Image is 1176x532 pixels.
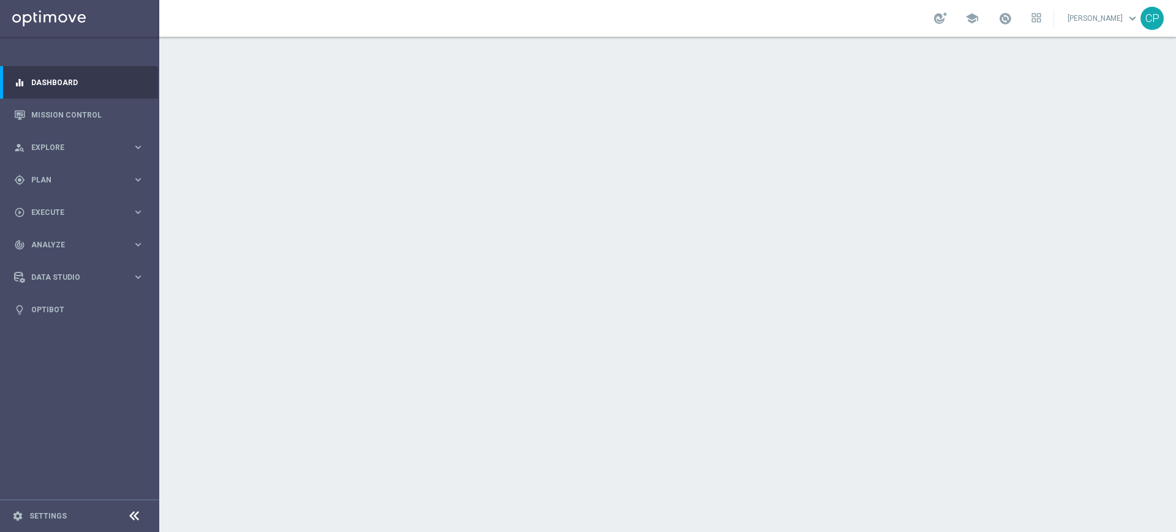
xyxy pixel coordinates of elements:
div: Dashboard [14,66,144,99]
i: lightbulb [14,304,25,315]
button: gps_fixed Plan keyboard_arrow_right [13,175,145,185]
div: Explore [14,142,132,153]
i: keyboard_arrow_right [132,206,144,218]
button: person_search Explore keyboard_arrow_right [13,143,145,152]
div: Execute [14,207,132,218]
span: school [965,12,979,25]
i: gps_fixed [14,174,25,185]
div: Plan [14,174,132,185]
button: lightbulb Optibot [13,305,145,315]
a: Optibot [31,293,144,326]
a: [PERSON_NAME]keyboard_arrow_down [1066,9,1140,28]
i: person_search [14,142,25,153]
i: keyboard_arrow_right [132,271,144,283]
i: track_changes [14,239,25,250]
i: play_circle_outline [14,207,25,218]
div: CP [1140,7,1164,30]
button: Mission Control [13,110,145,120]
a: Settings [29,512,67,520]
button: Data Studio keyboard_arrow_right [13,272,145,282]
button: play_circle_outline Execute keyboard_arrow_right [13,208,145,217]
span: Explore [31,144,132,151]
span: Data Studio [31,274,132,281]
div: Analyze [14,239,132,250]
i: equalizer [14,77,25,88]
button: equalizer Dashboard [13,78,145,88]
i: keyboard_arrow_right [132,174,144,185]
div: Data Studio [14,272,132,283]
div: Optibot [14,293,144,326]
a: Mission Control [31,99,144,131]
i: keyboard_arrow_right [132,141,144,153]
div: Mission Control [14,99,144,131]
span: keyboard_arrow_down [1126,12,1139,25]
a: Dashboard [31,66,144,99]
span: Execute [31,209,132,216]
i: keyboard_arrow_right [132,239,144,250]
button: track_changes Analyze keyboard_arrow_right [13,240,145,250]
span: Analyze [31,241,132,249]
span: Plan [31,176,132,184]
i: settings [12,511,23,522]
